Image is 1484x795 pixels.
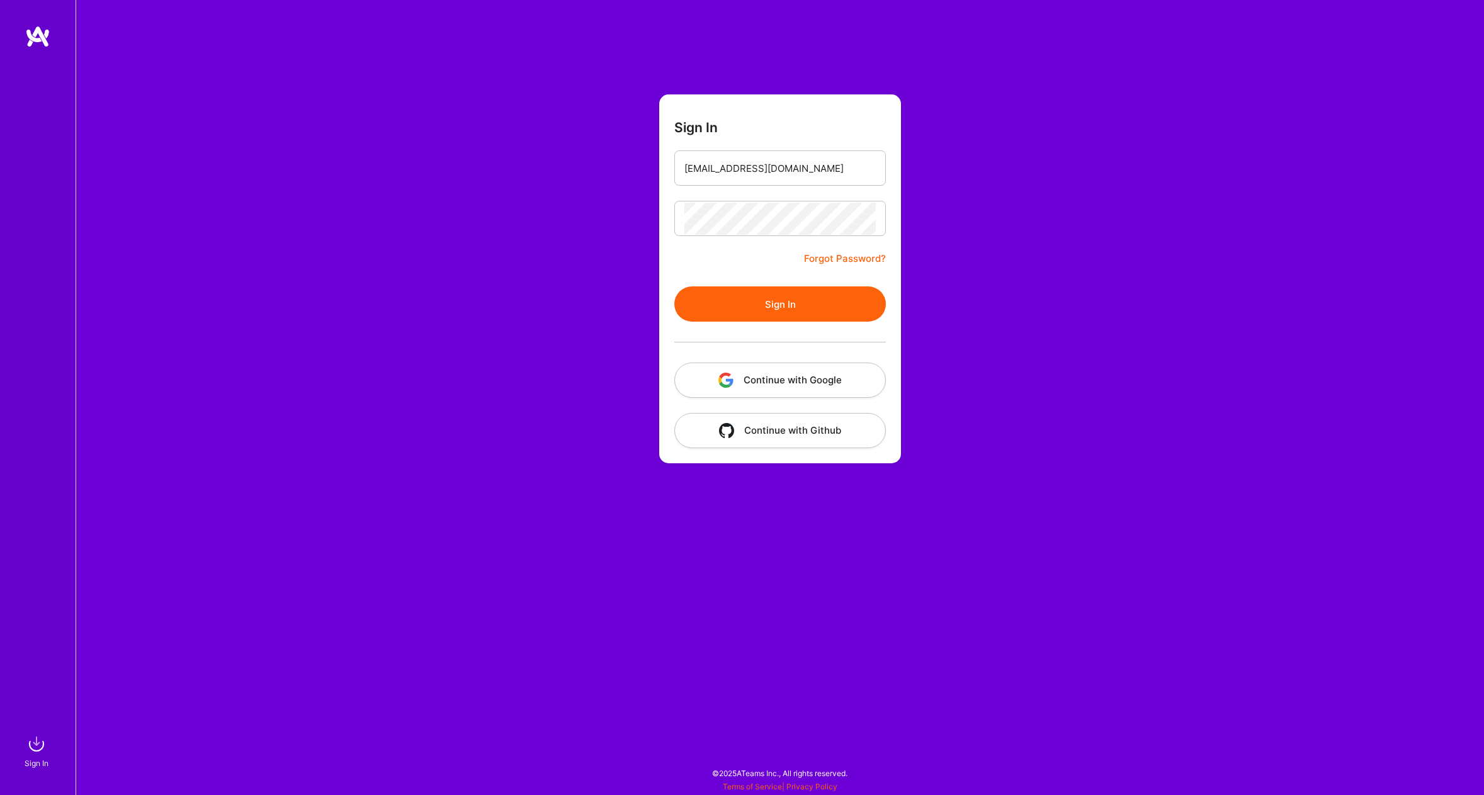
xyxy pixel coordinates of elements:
[76,757,1484,789] div: © 2025 ATeams Inc., All rights reserved.
[24,731,49,757] img: sign in
[719,423,734,438] img: icon
[25,757,48,770] div: Sign In
[674,363,886,398] button: Continue with Google
[786,782,837,791] a: Privacy Policy
[718,373,734,388] img: icon
[674,286,886,322] button: Sign In
[804,251,886,266] a: Forgot Password?
[684,152,876,184] input: Email...
[723,782,837,791] span: |
[26,731,49,770] a: sign inSign In
[674,413,886,448] button: Continue with Github
[25,25,50,48] img: logo
[723,782,782,791] a: Terms of Service
[674,120,718,135] h3: Sign In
